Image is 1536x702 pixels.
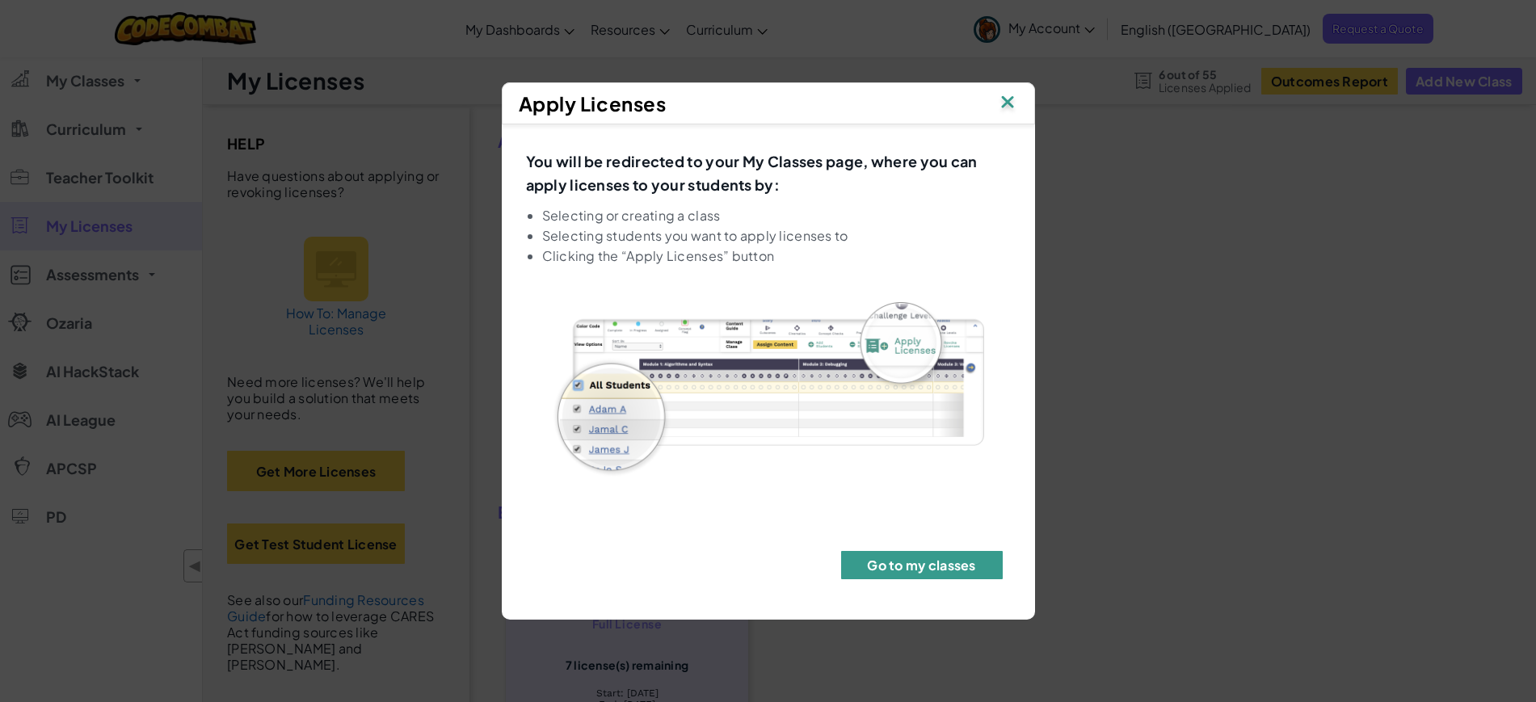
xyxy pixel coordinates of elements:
[519,91,667,116] span: Apply Licenses
[841,551,1003,579] button: Go to my classes
[542,228,1027,244] li: Selecting students you want to apply licenses to
[997,91,1018,116] img: IconClose.svg
[542,248,1027,264] li: Clicking the “Apply Licenses” button
[833,551,1011,579] a: Go to my classes
[526,152,978,194] span: You will be redirected to your My Classes page, where you can apply licenses to your students by:
[552,301,984,478] img: apply_licenses.png
[542,208,1027,224] li: Selecting or creating a class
